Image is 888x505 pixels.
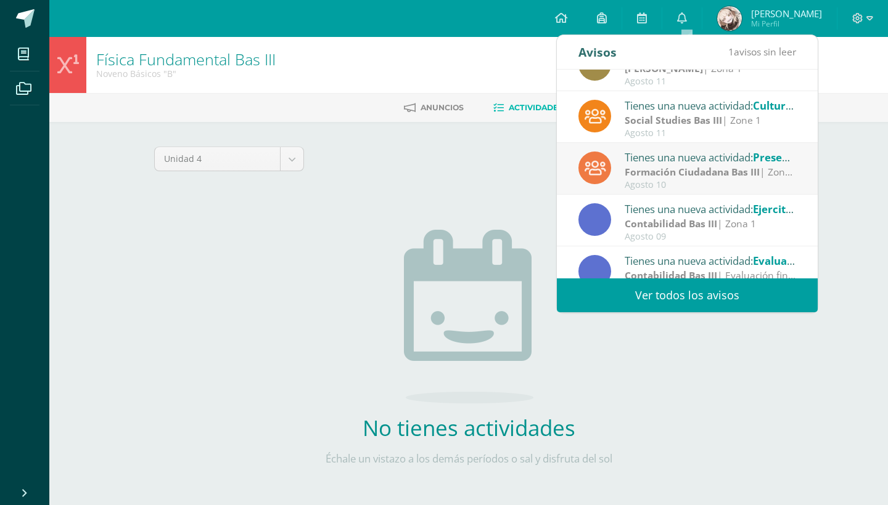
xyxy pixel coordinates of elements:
[625,201,796,217] div: Tienes una nueva actividad:
[728,45,734,59] span: 1
[96,68,276,79] div: Noveno Básicos 'B'
[287,452,651,466] p: Échale un vistazo a los demás períodos o sal y disfruta del sol
[751,18,822,29] span: Mi Perfil
[155,147,303,171] a: Unidad 4
[96,49,276,70] a: Física Fundamental Bas III
[404,98,464,118] a: Anuncios
[625,165,796,179] div: | Zona 1 40 puntos
[625,269,796,283] div: | Evaluación final
[578,35,617,69] div: Avisos
[625,217,796,231] div: | Zona 1
[625,113,722,127] strong: Social Studies Bas III
[753,254,851,268] span: Evaluación final U3
[625,232,796,242] div: Agosto 09
[509,103,563,112] span: Actividades
[493,98,563,118] a: Actividades
[625,76,796,87] div: Agosto 11
[625,97,796,113] div: Tienes una nueva actividad:
[625,149,796,165] div: Tienes una nueva actividad:
[96,50,276,68] h1: Física Fundamental Bas III
[287,413,651,442] h2: No tienes actividades
[753,202,841,216] span: Ejercitación 01Z1
[728,45,796,59] span: avisos sin leer
[625,269,717,282] strong: Contabilidad Bas III
[557,278,818,312] a: Ver todos los avisos
[421,103,464,112] span: Anuncios
[625,180,796,190] div: Agosto 10
[625,128,796,139] div: Agosto 11
[717,6,742,31] img: 07deca5ba059dadc87c3e2af257f9071.png
[625,165,760,179] strong: Formación Ciudadana Bas III
[625,113,796,127] div: | Zone 1
[751,7,822,20] span: [PERSON_NAME]
[625,252,796,269] div: Tienes una nueva actividad:
[625,217,717,230] strong: Contabilidad Bas III
[164,147,271,171] span: Unidad 4
[404,230,533,403] img: no_activities.png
